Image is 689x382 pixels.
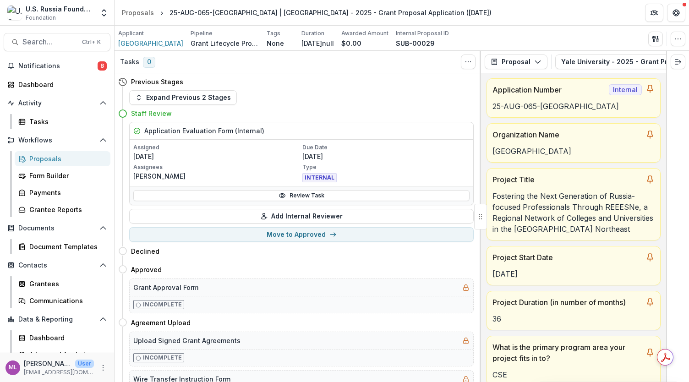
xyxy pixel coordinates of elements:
[118,6,495,19] nav: breadcrumb
[29,154,103,164] div: Proposals
[9,365,17,371] div: Maria Lvova
[18,262,96,269] span: Contacts
[133,336,241,345] h5: Upload Signed Grant Agreements
[118,6,158,19] a: Proposals
[118,38,183,48] a: [GEOGRAPHIC_DATA]
[645,4,663,22] button: Partners
[129,209,474,224] button: Add Internal Reviewer
[487,168,661,240] a: Project TitleFostering the Next Generation of Russia-focused Professionals Through REEESNe, a Reg...
[191,38,259,48] p: Grant Lifecycle Process
[267,38,284,48] p: None
[24,359,71,368] p: [PERSON_NAME]
[492,297,642,308] p: Project Duration (in number of months)
[492,146,655,157] p: [GEOGRAPHIC_DATA]
[4,33,110,51] button: Search...
[18,99,96,107] span: Activity
[487,291,661,330] a: Project Duration (in number of months)36
[609,84,642,95] span: Internal
[15,168,110,183] a: Form Builder
[18,224,96,232] span: Documents
[29,350,103,360] div: Advanced Analytics
[143,354,182,362] p: Incomplete
[131,318,191,327] h4: Agreement Upload
[131,109,172,118] h4: Staff Review
[120,58,139,66] h3: Tasks
[15,114,110,129] a: Tasks
[170,8,492,17] div: 25-AUG-065-[GEOGRAPHIC_DATA] | [GEOGRAPHIC_DATA] - 2025 - Grant Proposal Application ([DATE])
[492,342,642,364] p: What is the primary program area your project fits in to?
[15,239,110,254] a: Document Templates
[133,283,198,292] h5: Grant Approval Form
[485,55,547,69] button: Proposal
[133,143,301,152] p: Assigned
[133,152,301,161] p: [DATE]
[98,4,110,22] button: Open entity switcher
[143,300,182,309] p: Incomplete
[487,78,661,118] a: Application NumberInternal25-AUG-065-[GEOGRAPHIC_DATA]
[29,333,103,343] div: Dashboard
[396,38,435,48] p: SUB-00029
[4,258,110,273] button: Open Contacts
[98,362,109,373] button: More
[302,163,470,171] p: Type
[29,117,103,126] div: Tasks
[26,4,94,14] div: U.S. Russia Foundation
[18,136,96,144] span: Workflows
[4,59,110,73] button: Notifications8
[131,77,183,87] h4: Previous Stages
[4,96,110,110] button: Open Activity
[75,360,94,368] p: User
[492,313,655,324] p: 36
[302,173,337,182] span: INTERNAL
[671,55,685,69] button: Expand right
[492,84,605,95] p: Application Number
[18,62,98,70] span: Notifications
[29,171,103,180] div: Form Builder
[18,316,96,323] span: Data & Reporting
[487,123,661,163] a: Organization Name[GEOGRAPHIC_DATA]
[492,129,642,140] p: Organization Name
[15,330,110,345] a: Dashboard
[396,29,449,38] p: Internal Proposal ID
[18,80,103,89] div: Dashboard
[4,133,110,147] button: Open Workflows
[129,227,474,242] button: Move to Approved
[133,171,301,181] p: [PERSON_NAME]
[15,202,110,217] a: Grantee Reports
[492,268,655,279] p: [DATE]
[118,29,144,38] p: Applicant
[29,296,103,306] div: Communications
[15,151,110,166] a: Proposals
[131,265,162,274] h4: Approved
[492,191,655,235] p: Fostering the Next Generation of Russia-focused Professionals Through REEESNe, a Regional Network...
[144,126,264,136] h5: Application Evaluation Form (Internal)
[15,347,110,362] a: Advanced Analytics
[29,279,103,289] div: Grantees
[98,61,107,71] span: 8
[301,38,334,48] p: [DATE]null
[301,29,324,38] p: Duration
[461,55,476,69] button: Toggle View Cancelled Tasks
[131,246,159,256] h4: Declined
[4,77,110,92] a: Dashboard
[7,5,22,20] img: U.S. Russia Foundation
[15,293,110,308] a: Communications
[267,29,280,38] p: Tags
[191,29,213,38] p: Pipeline
[492,369,655,380] p: CSE
[487,246,661,285] a: Project Start Date[DATE]
[122,8,154,17] div: Proposals
[29,242,103,251] div: Document Templates
[492,174,642,185] p: Project Title
[492,101,655,112] p: 25-AUG-065-[GEOGRAPHIC_DATA]
[80,37,103,47] div: Ctrl + K
[492,252,642,263] p: Project Start Date
[4,221,110,235] button: Open Documents
[24,368,94,377] p: [EMAIL_ADDRESS][DOMAIN_NAME]
[129,90,237,105] button: Expand Previous 2 Stages
[15,276,110,291] a: Grantees
[133,163,301,171] p: Assignees
[133,190,470,201] a: Review Task
[26,14,56,22] span: Foundation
